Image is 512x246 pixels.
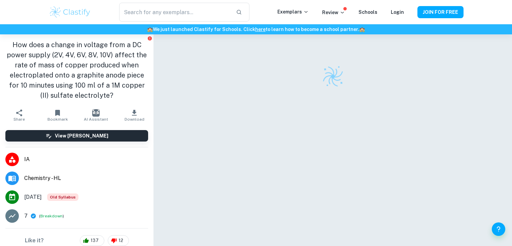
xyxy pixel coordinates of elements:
button: Download [115,106,153,125]
span: Share [13,117,25,122]
div: 12 [108,235,129,246]
span: IA [24,155,148,163]
span: 12 [115,237,127,244]
span: Chemistry - HL [24,174,148,182]
h6: Like it? [25,237,44,245]
span: 🏫 [359,27,365,32]
button: View [PERSON_NAME] [5,130,148,142]
a: Schools [359,9,377,15]
span: Bookmark [47,117,68,122]
a: here [255,27,266,32]
button: Breakdown [40,213,63,219]
div: 137 [80,235,104,246]
span: Download [125,117,144,122]
img: Clastify logo [319,63,346,90]
a: Login [391,9,404,15]
button: AI Assistant [77,106,115,125]
span: AI Assistant [84,117,108,122]
span: 137 [87,237,102,244]
button: Bookmark [38,106,77,125]
button: Help and Feedback [492,222,505,236]
span: Old Syllabus [47,193,78,201]
input: Search for any exemplars... [119,3,230,22]
p: Review [322,9,345,16]
p: 7 [24,212,28,220]
button: Report issue [147,36,152,41]
h6: View [PERSON_NAME] [55,132,108,140]
img: AI Assistant [92,109,100,117]
span: ( ) [39,213,64,219]
div: Starting from the May 2025 session, the Chemistry IA requirements have changed. It's OK to refer ... [47,193,78,201]
h1: How does a change in voltage from a DC power supply (2V, 4V, 6V, 8V, 10V) affect the rate of mass... [5,40,148,100]
span: 🏫 [147,27,153,32]
p: Exemplars [277,8,309,16]
h6: We just launched Clastify for Schools. Click to learn how to become a school partner. [1,26,511,33]
span: [DATE] [24,193,42,201]
img: Clastify logo [49,5,92,19]
button: JOIN FOR FREE [417,6,464,18]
